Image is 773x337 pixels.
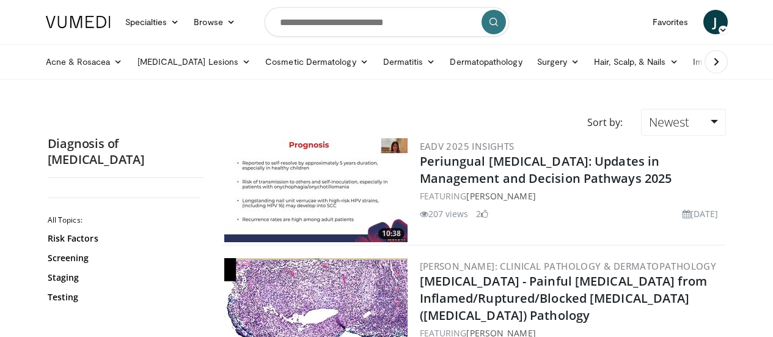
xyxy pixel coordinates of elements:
img: VuMedi Logo [46,16,111,28]
img: 68f2639c-056f-4978-a0f0-b34bead6e44a.300x170_q85_crop-smart_upscale.jpg [224,138,408,242]
a: Risk Factors [48,232,197,245]
a: Browse [186,10,243,34]
a: [MEDICAL_DATA] Lesions [130,50,258,74]
div: FEATURING [420,190,724,202]
a: Dermatopathology [442,50,529,74]
li: [DATE] [683,207,719,220]
a: [PERSON_NAME] [466,190,535,202]
a: Staging [48,272,197,284]
a: [MEDICAL_DATA] - Painful [MEDICAL_DATA] from Inflamed/Ruptured/Blocked [MEDICAL_DATA] ([MEDICAL_D... [420,273,707,324]
a: Periungual [MEDICAL_DATA]: Updates in Management and Decision Pathways 2025 [420,153,672,187]
a: Newest [641,109,725,136]
a: Surgery [530,50,587,74]
a: Cosmetic Dermatology [258,50,375,74]
a: Hair, Scalp, & Nails [587,50,685,74]
a: J [703,10,728,34]
a: Acne & Rosacea [38,50,130,74]
li: 2 [476,207,488,220]
span: Newest [649,114,689,130]
a: Screening [48,252,197,264]
h2: All Topics: [48,215,200,225]
a: EADV 2025 Insights [420,140,515,152]
li: 207 views [420,207,469,220]
a: Testing [48,291,197,303]
span: 10:38 [378,228,405,239]
div: Sort by: [578,109,632,136]
a: Dermatitis [376,50,443,74]
input: Search topics, interventions [265,7,509,37]
a: 10:38 [224,138,408,242]
a: Specialties [118,10,187,34]
a: Favorites [645,10,696,34]
a: [PERSON_NAME]: Clinical Pathology & Dermatopathology [420,260,717,272]
h2: Diagnosis of [MEDICAL_DATA] [48,136,203,168]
